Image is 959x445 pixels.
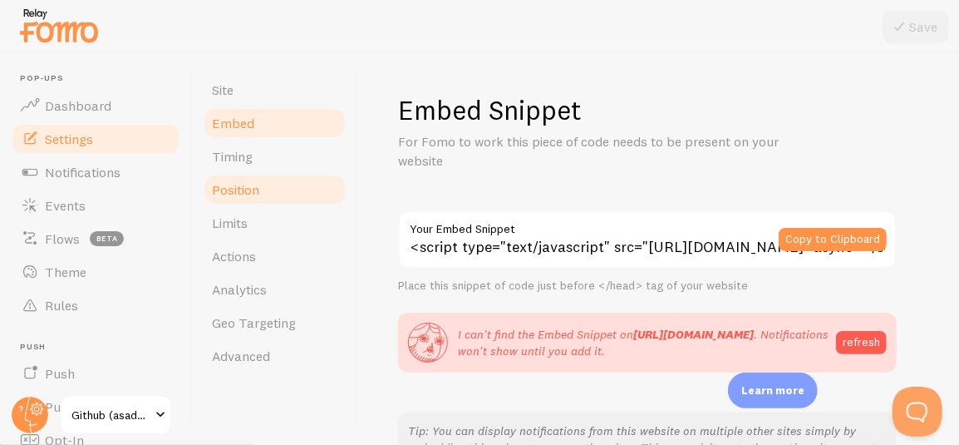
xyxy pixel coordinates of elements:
[10,289,181,322] a: Rules
[45,365,75,382] span: Push
[45,297,78,314] span: Rules
[20,73,181,84] span: Pop-ups
[45,230,80,247] span: Flows
[212,248,256,265] span: Actions
[212,348,270,364] span: Advanced
[71,405,150,425] span: Github (asadullahmuhammad753 Prog)
[10,255,181,289] a: Theme
[633,327,754,342] strong: [URL][DOMAIN_NAME]
[45,264,86,280] span: Theme
[45,131,93,147] span: Settings
[893,387,942,437] iframe: Help Scout Beacon - Open
[45,97,111,114] span: Dashboard
[202,339,347,373] a: Advanced
[10,222,181,255] a: Flows beta
[47,27,81,40] div: v 4.0.25
[212,181,259,198] span: Position
[836,331,887,354] button: refresh
[27,43,40,57] img: website_grey.svg
[45,96,58,110] img: tab_domain_overview_orange.svg
[398,132,797,171] p: For Fomo to work this piece of code needs to be present on your website
[212,281,267,298] span: Analytics
[10,189,181,222] a: Events
[10,390,181,423] a: Push Data
[202,173,347,206] a: Position
[202,306,347,339] a: Geo Targeting
[398,93,919,127] h1: Embed Snippet
[63,98,149,109] div: Domain Overview
[90,231,124,246] span: beta
[202,240,347,273] a: Actions
[458,326,836,359] p: I can't find the Embed Snippet on . Notifications won't show until you add it.
[43,43,183,57] div: Domain: [DOMAIN_NAME]
[212,215,248,231] span: Limits
[165,96,179,110] img: tab_keywords_by_traffic_grey.svg
[202,106,347,140] a: Embed
[728,373,818,408] div: Learn more
[17,4,101,47] img: fomo-relay-logo-orange.svg
[10,122,181,156] a: Settings
[202,140,347,173] a: Timing
[10,357,181,390] a: Push
[741,383,804,398] p: Learn more
[202,73,347,106] a: Site
[398,279,897,294] div: Place this snippet of code just before </head> tag of your website
[27,27,40,40] img: logo_orange.svg
[212,115,254,131] span: Embed
[10,89,181,122] a: Dashboard
[10,156,181,189] a: Notifications
[212,82,234,98] span: Site
[45,164,120,180] span: Notifications
[60,395,172,435] a: Github (asadullahmuhammad753 Prog)
[398,210,897,239] label: Your Embed Snippet
[20,342,181,353] span: Push
[212,148,253,165] span: Timing
[45,197,86,214] span: Events
[212,314,296,331] span: Geo Targeting
[184,98,280,109] div: Keywords by Traffic
[779,228,887,251] button: Copy to Clipboard
[202,206,347,240] a: Limits
[202,273,347,306] a: Analytics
